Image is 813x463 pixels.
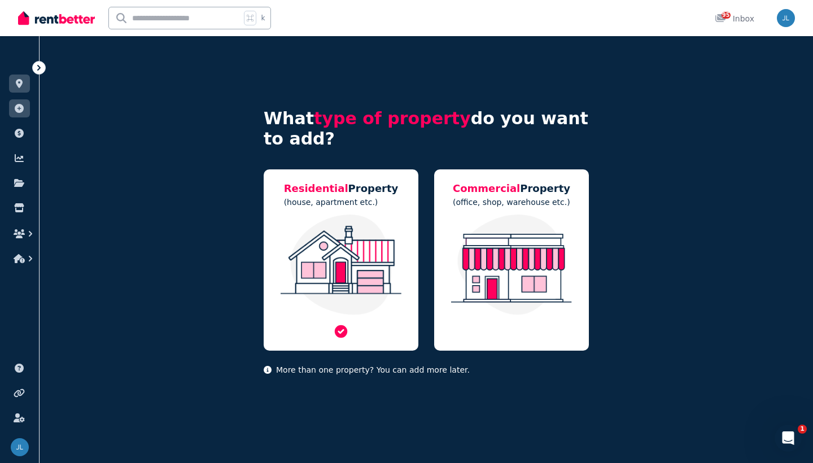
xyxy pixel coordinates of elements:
[453,196,570,208] p: (office, shop, warehouse etc.)
[11,438,29,456] img: Joanne Lau
[453,182,520,194] span: Commercial
[775,425,802,452] iframe: Intercom live chat
[777,9,795,27] img: Joanne Lau
[275,215,407,315] img: Residential Property
[453,181,570,196] h5: Property
[798,425,807,434] span: 1
[445,215,578,315] img: Commercial Property
[715,13,754,24] div: Inbox
[18,10,95,27] img: RentBetter
[284,196,399,208] p: (house, apartment etc.)
[261,14,265,23] span: k
[284,181,399,196] h5: Property
[264,108,589,149] h4: What do you want to add?
[722,12,731,19] span: 95
[264,364,589,375] p: More than one property? You can add more later.
[284,182,348,194] span: Residential
[314,108,471,128] span: type of property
